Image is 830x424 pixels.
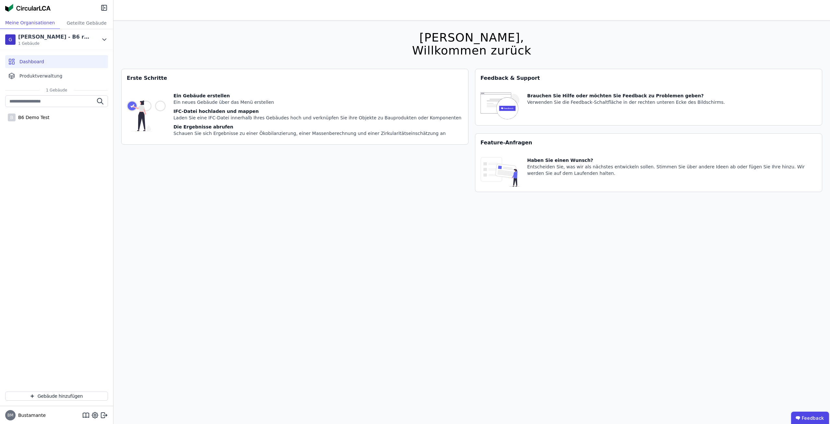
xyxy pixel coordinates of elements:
div: Ein neues Gebäude über das Menü erstellen [173,99,461,105]
div: Ein Gebäude erstellen [173,92,461,99]
div: [PERSON_NAME], [412,31,531,44]
div: Schauen Sie sich Ergebnisse zu einer Ökobilanzierung, einer Massenberechnung und einer Zirkularit... [173,130,461,137]
span: 1 Gebäude [18,41,93,46]
div: Entscheiden Sie, was wir als nächstes entwickeln sollen. Stimmen Sie über andere Ideen ab oder fü... [527,164,817,176]
div: [PERSON_NAME] - B6 retool [18,33,93,41]
img: Concular [5,4,51,12]
div: B6 Demo Test [16,114,50,121]
div: G [5,34,16,45]
div: Feedback & Support [475,69,822,87]
div: Haben Sie einen Wunsch? [527,157,817,164]
div: B [8,114,16,121]
button: Gebäude hinzufügen [5,392,108,401]
div: Brauchen Sie Hilfe oder möchten Sie Feedback zu Problemen geben? [527,92,725,99]
div: Geteilte Gebäude [60,17,113,29]
div: Die Ergebnisse abrufen [173,124,461,130]
img: feedback-icon-HCTs5lye.svg [480,92,519,120]
div: Willkommen zurück [412,44,531,57]
div: Verwenden Sie die Feedback-Schaltfläche in der rechten unteren Ecke des Bildschirms. [527,99,725,105]
img: getting_started_tile-DrF_GRSv.svg [127,92,166,139]
div: Feature-Anfragen [475,134,822,152]
img: feature_request_tile-UiXE1qGU.svg [480,157,519,187]
span: Dashboard [19,58,44,65]
span: Produktverwaltung [19,73,62,79]
div: Erste Schritte [122,69,468,87]
div: IFC-Datei hochladen und mappen [173,108,461,115]
div: Laden Sie eine IFC-Datei innerhalb Ihres Gebäudes hoch und verknüpfen Sie ihre Objekte zu Bauprod... [173,115,461,121]
span: BM [7,413,14,417]
span: 1 Gebäude [40,88,74,93]
span: Bustamante [16,412,46,418]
